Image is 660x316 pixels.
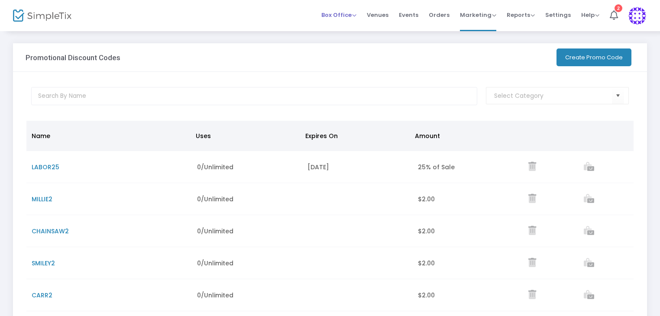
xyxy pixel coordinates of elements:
[197,259,233,268] span: 0/Unlimited
[418,291,435,300] span: $2.00
[612,87,624,105] button: Select
[418,195,435,203] span: $2.00
[197,195,233,203] span: 0/Unlimited
[418,163,455,171] span: 25% of Sale
[584,163,594,172] a: View list of orders which used this promo code.
[32,195,52,203] span: MILLIE2
[418,259,435,268] span: $2.00
[305,132,338,140] span: Expires On
[494,91,612,100] input: Select Category
[545,4,571,26] span: Settings
[429,4,450,26] span: Orders
[399,4,418,26] span: Events
[31,87,478,105] input: Search By Name
[556,48,631,66] button: Create Promo Code
[197,227,233,235] span: 0/Unlimited
[307,163,408,171] div: [DATE]
[32,163,59,171] span: LABOR25
[581,11,599,19] span: Help
[615,4,622,12] div: 2
[197,163,233,171] span: 0/Unlimited
[584,291,594,300] a: View list of orders which used this promo code.
[507,11,535,19] span: Reports
[32,259,55,268] span: SMILEY2
[584,227,594,236] a: View list of orders which used this promo code.
[26,53,120,62] h3: Promotional Discount Codes
[584,195,594,204] a: View list of orders which used this promo code.
[32,227,69,235] span: CHAINSAW2
[321,11,356,19] span: Box Office
[197,291,233,300] span: 0/Unlimited
[460,11,496,19] span: Marketing
[418,227,435,235] span: $2.00
[584,259,594,268] a: View list of orders which used this promo code.
[415,132,440,140] span: Amount
[32,291,52,300] span: CARR2
[196,132,211,140] span: Uses
[32,132,50,140] span: Name
[367,4,388,26] span: Venues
